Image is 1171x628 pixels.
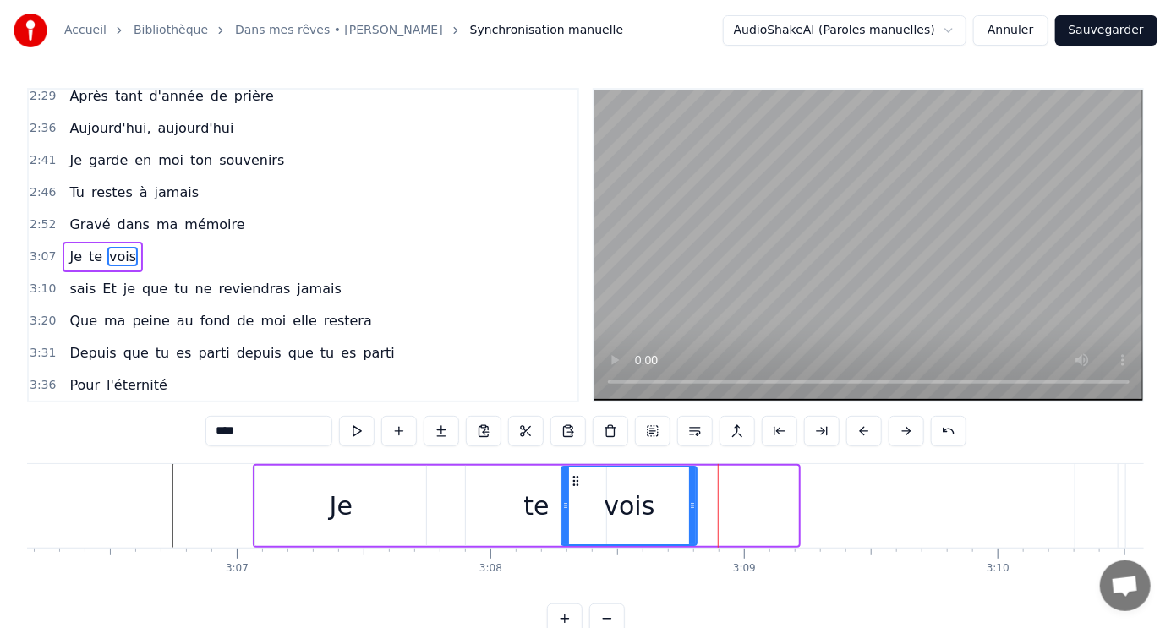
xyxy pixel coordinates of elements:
span: prière [233,86,276,106]
span: moi [260,311,288,330]
div: te [523,487,549,525]
span: reviendras [217,279,293,298]
span: d'année [147,86,205,106]
div: 3:08 [479,562,502,576]
span: sais [68,279,97,298]
nav: breadcrumb [64,22,623,39]
button: Annuler [973,15,1048,46]
span: es [174,343,193,363]
a: Dans mes rêves • [PERSON_NAME] [235,22,443,39]
span: à [138,183,150,202]
span: Pour [68,375,101,395]
span: l'éternité [105,375,169,395]
span: que [287,343,315,363]
span: je [122,279,137,298]
span: Je [68,247,84,266]
span: 2:52 [30,216,56,233]
img: youka [14,14,47,47]
span: Je [68,150,84,170]
span: 3:20 [30,313,56,330]
span: Depuis [68,343,118,363]
span: vois [107,247,138,266]
span: 2:46 [30,184,56,201]
span: peine [130,311,171,330]
span: souvenirs [217,150,286,170]
span: 2:36 [30,120,56,137]
span: te [87,247,104,266]
span: ne [194,279,214,298]
div: 3:10 [987,562,1010,576]
div: Ouvrir le chat [1100,560,1151,611]
span: 3:31 [30,345,56,362]
span: depuis [235,343,283,363]
span: ma [155,215,179,234]
span: fond [199,311,233,330]
span: 3:07 [30,248,56,265]
a: Bibliothèque [134,22,208,39]
span: restes [90,183,134,202]
div: Je [330,487,353,525]
span: parti [362,343,397,363]
span: parti [196,343,231,363]
span: es [339,343,358,363]
span: tu [319,343,336,363]
span: Et [101,279,118,298]
span: Tu [68,183,85,202]
span: 3:36 [30,377,56,394]
span: jamais [153,183,200,202]
div: 3:07 [226,562,249,576]
span: garde [87,150,129,170]
span: que [140,279,169,298]
button: Sauvegarder [1055,15,1157,46]
span: en [133,150,153,170]
span: Que [68,311,99,330]
span: de [236,311,256,330]
span: jamais [295,279,342,298]
span: 3:10 [30,281,56,298]
span: aujourd'hui [156,118,236,138]
span: que [122,343,150,363]
span: restera [322,311,374,330]
span: ton [189,150,214,170]
span: mémoire [183,215,246,234]
span: Après [68,86,110,106]
span: elle [291,311,319,330]
a: Accueil [64,22,107,39]
span: Gravé [68,215,112,234]
div: 3:09 [733,562,756,576]
span: dans [116,215,151,234]
span: de [209,86,229,106]
span: moi [156,150,185,170]
div: vois [605,487,655,525]
span: tu [154,343,171,363]
span: 2:29 [30,88,56,105]
span: ma [102,311,127,330]
span: 2:41 [30,152,56,169]
span: au [175,311,195,330]
span: tant [113,86,145,106]
span: Synchronisation manuelle [470,22,624,39]
span: tu [172,279,189,298]
span: Aujourd'hui, [68,118,152,138]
